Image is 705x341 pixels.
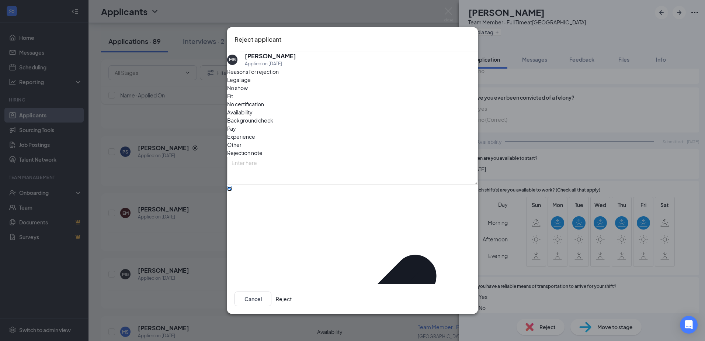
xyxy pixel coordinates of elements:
[227,132,255,141] span: Experience
[276,292,292,306] button: Reject
[227,92,233,100] span: Fit
[227,84,248,92] span: No show
[235,292,271,306] button: Cancel
[680,316,698,334] div: Open Intercom Messenger
[227,116,273,124] span: Background check
[245,52,296,60] h5: [PERSON_NAME]
[235,35,281,44] h3: Reject applicant
[229,56,236,63] div: MB
[227,108,253,116] span: Availability
[227,68,279,75] span: Reasons for rejection
[227,149,263,156] span: Rejection note
[245,60,296,68] div: Applied on [DATE]
[227,76,251,84] span: Legal age
[227,100,264,108] span: No certification
[227,124,236,132] span: Pay
[227,141,242,149] span: Other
